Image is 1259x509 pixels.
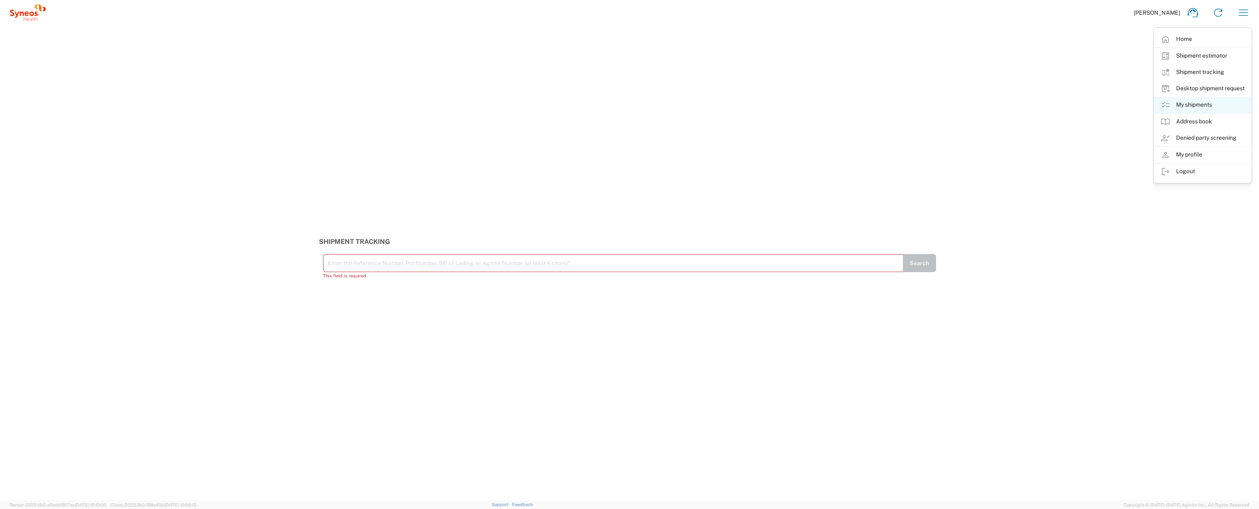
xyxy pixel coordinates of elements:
a: Shipment tracking [1154,64,1251,80]
span: Server: 2025.18.0-a0edd1917ac [10,502,107,507]
span: Client: 2025.18.0-198a450 [110,502,196,507]
a: Denied party screening [1154,130,1251,146]
span: Copyright © [DATE]-[DATE] Agistix Inc., All Rights Reserved [1123,501,1249,509]
a: Shipment estimator [1154,48,1251,64]
a: My shipments [1154,97,1251,113]
div: This field is required [323,272,903,279]
a: Desktop shipment request [1154,80,1251,97]
span: [DATE] 10:10:00 [75,502,107,507]
a: Support [492,502,512,507]
a: My profile [1154,147,1251,163]
a: Home [1154,31,1251,47]
a: Logout [1154,163,1251,180]
a: Address book [1154,114,1251,130]
a: Feedback [512,502,533,507]
span: [PERSON_NAME] [1134,9,1180,16]
span: [DATE] 10:06:13 [165,502,196,507]
h3: Shipment Tracking [319,238,940,246]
